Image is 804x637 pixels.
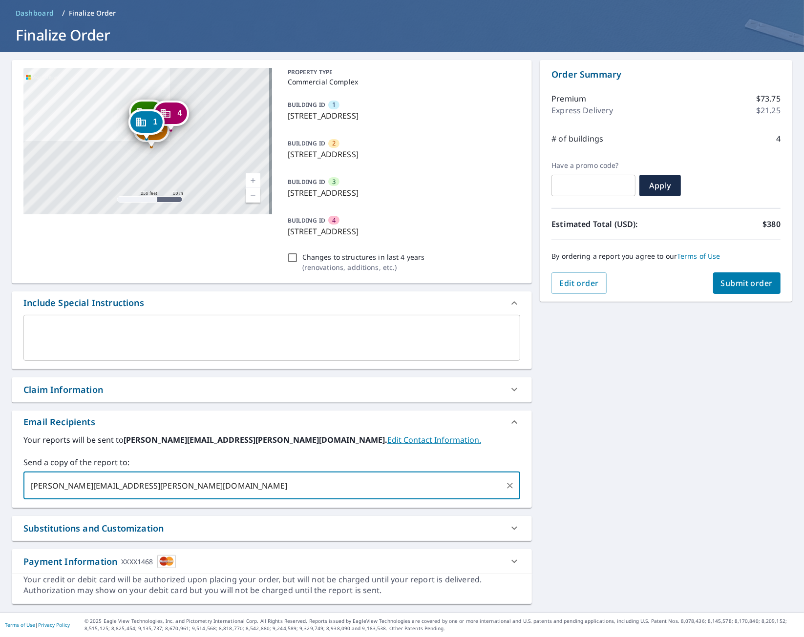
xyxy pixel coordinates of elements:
[288,101,325,109] p: BUILDING ID
[23,522,164,535] div: Substitutions and Customization
[288,187,517,199] p: [STREET_ADDRESS]
[288,77,517,87] p: Commercial Complex
[38,621,70,628] a: Privacy Policy
[153,101,189,131] div: Dropped pin, building 4, Commercial property, 1228 7th Ave N Nashville, TN 37208
[12,5,58,21] a: Dashboard
[721,278,773,288] span: Submit order
[129,100,165,130] div: Dropped pin, building 3, Commercial property, 1223 7th Ave N Nashville, TN 37208
[677,251,720,261] a: Terms of Use
[23,383,103,396] div: Claim Information
[23,415,95,429] div: Email Recipients
[551,161,635,170] label: Have a promo code?
[332,216,336,225] span: 4
[12,549,532,574] div: Payment InformationXXXX1468cardImage
[5,622,70,628] p: |
[551,252,781,261] p: By ordering a report you agree to our
[551,272,607,294] button: Edit order
[153,118,157,125] span: 1
[551,93,586,104] p: Premium
[762,218,781,230] p: $380
[288,68,517,77] p: PROPERTY TYPE
[12,25,792,45] h1: Finalize Order
[12,516,532,541] div: Substitutions and Customization
[288,148,517,160] p: [STREET_ADDRESS]
[756,93,781,104] p: $73.75
[288,178,325,186] p: BUILDING ID
[16,8,54,18] span: Dashboard
[756,104,781,116] p: $21.25
[776,133,781,144] p: 4
[23,574,520,596] div: Your credit or debit card will be authorized upon placing your order, but will not be charged unt...
[503,479,517,493] button: Clear
[551,104,613,116] p: Express Delivery
[302,262,425,272] p: ( renovations, additions, etc. )
[69,8,116,18] p: Finalize Order
[647,180,673,191] span: Apply
[121,555,153,568] div: XXXX1468
[332,139,336,148] span: 2
[551,133,603,144] p: # of buildings
[124,434,387,445] b: [PERSON_NAME][EMAIL_ADDRESS][PERSON_NAME][DOMAIN_NAME].
[288,110,517,122] p: [STREET_ADDRESS]
[387,434,481,445] a: EditContactInfo
[713,272,781,294] button: Submit order
[551,218,666,230] p: Estimated Total (USD):
[302,252,425,262] p: Changes to structures in last 4 years
[12,5,792,21] nav: breadcrumb
[5,621,35,628] a: Terms of Use
[246,173,260,188] a: Current Level 17, Zoom In
[23,296,144,309] div: Include Special Instructions
[23,555,176,568] div: Payment Information
[551,68,781,81] p: Order Summary
[332,177,336,186] span: 3
[62,7,65,19] li: /
[559,278,599,288] span: Edit order
[288,216,325,225] p: BUILDING ID
[23,456,520,468] label: Send a copy of the report to:
[12,377,532,402] div: Claim Information
[288,139,325,147] p: BUILDING ID
[157,555,176,568] img: cardImage
[178,109,182,117] span: 4
[12,411,532,434] div: Email Recipients
[12,291,532,315] div: Include Special Instructions
[23,434,520,446] label: Your reports will be sent to
[288,226,517,237] p: [STREET_ADDRESS]
[639,175,681,196] button: Apply
[332,100,336,109] span: 1
[246,188,260,203] a: Current Level 17, Zoom Out
[128,109,164,140] div: Dropped pin, building 1, Commercial property, 1227 7th Ave N Nashville, TN 37208
[85,617,799,632] p: © 2025 Eagle View Technologies, Inc. and Pictometry International Corp. All Rights Reserved. Repo...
